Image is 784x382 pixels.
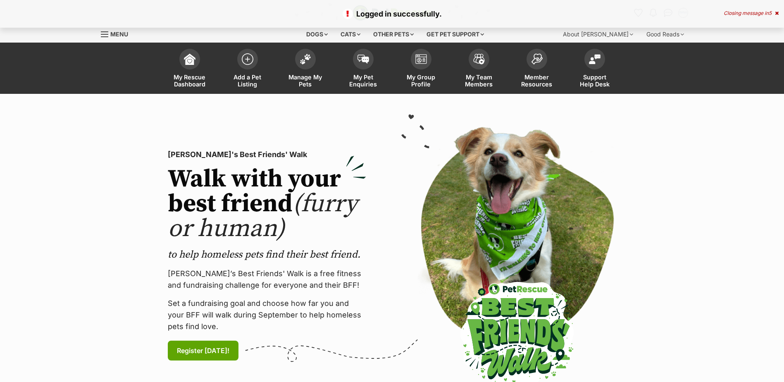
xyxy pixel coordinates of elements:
[168,341,238,361] a: Register [DATE]!
[168,298,366,332] p: Set a fundraising goal and choose how far you and your BFF will walk during September to help hom...
[168,248,366,261] p: to help homeless pets find their best friend.
[101,26,134,41] a: Menu
[518,74,555,88] span: Member Resources
[576,74,613,88] span: Support Help Desk
[168,149,366,160] p: [PERSON_NAME]'s Best Friends' Walk
[334,45,392,94] a: My Pet Enquiries
[168,167,366,241] h2: Walk with your best friend
[287,74,324,88] span: Manage My Pets
[392,45,450,94] a: My Group Profile
[171,74,208,88] span: My Rescue Dashboard
[335,26,366,43] div: Cats
[161,45,219,94] a: My Rescue Dashboard
[473,54,485,64] img: team-members-icon-5396bd8760b3fe7c0b43da4ab00e1e3bb1a5d9ba89233759b79545d2d3fc5d0d.svg
[177,346,229,356] span: Register [DATE]!
[508,45,566,94] a: Member Resources
[641,26,690,43] div: Good Reads
[276,45,334,94] a: Manage My Pets
[229,74,266,88] span: Add a Pet Listing
[168,189,357,244] span: (furry or human)
[450,45,508,94] a: My Team Members
[110,31,128,38] span: Menu
[219,45,276,94] a: Add a Pet Listing
[403,74,440,88] span: My Group Profile
[531,53,543,64] img: member-resources-icon-8e73f808a243e03378d46382f2149f9095a855e16c252ad45f914b54edf8863c.svg
[421,26,490,43] div: Get pet support
[168,268,366,291] p: [PERSON_NAME]’s Best Friends' Walk is a free fitness and fundraising challenge for everyone and t...
[415,54,427,64] img: group-profile-icon-3fa3cf56718a62981997c0bc7e787c4b2cf8bcc04b72c1350f741eb67cf2f40e.svg
[357,55,369,64] img: pet-enquiries-icon-7e3ad2cf08bfb03b45e93fb7055b45f3efa6380592205ae92323e6603595dc1f.svg
[557,26,639,43] div: About [PERSON_NAME]
[345,74,382,88] span: My Pet Enquiries
[184,53,195,65] img: dashboard-icon-eb2f2d2d3e046f16d808141f083e7271f6b2e854fb5c12c21221c1fb7104beca.svg
[589,54,601,64] img: help-desk-icon-fdf02630f3aa405de69fd3d07c3f3aa587a6932b1a1747fa1d2bba05be0121f9.svg
[242,53,253,65] img: add-pet-listing-icon-0afa8454b4691262ce3f59096e99ab1cd57d4a30225e0717b998d2c9b9846f56.svg
[300,26,334,43] div: Dogs
[566,45,624,94] a: Support Help Desk
[367,26,419,43] div: Other pets
[460,74,498,88] span: My Team Members
[300,54,311,64] img: manage-my-pets-icon-02211641906a0b7f246fdf0571729dbe1e7629f14944591b6c1af311fb30b64b.svg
